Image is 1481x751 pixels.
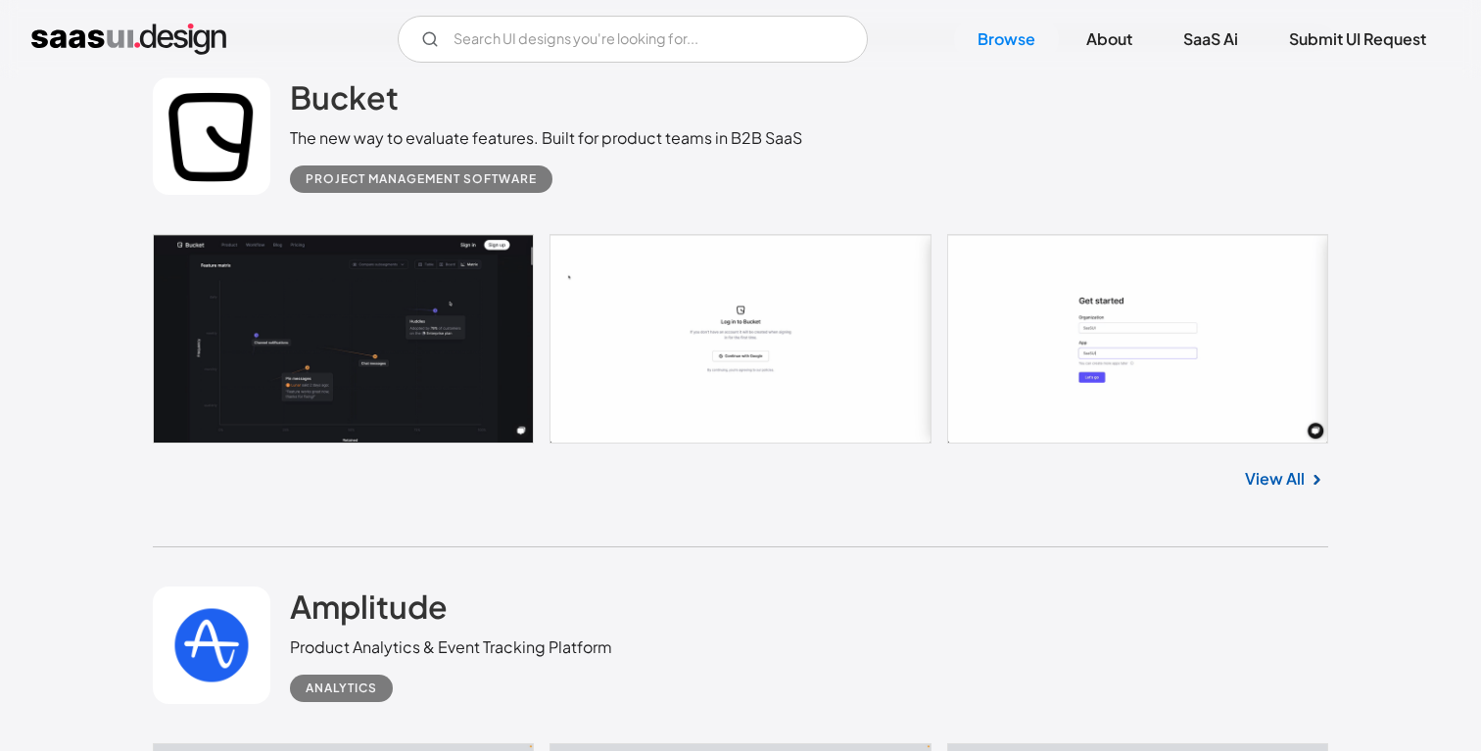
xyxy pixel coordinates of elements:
a: home [31,23,226,55]
a: SaaS Ai [1160,18,1262,61]
input: Search UI designs you're looking for... [398,16,868,63]
a: About [1063,18,1156,61]
a: Bucket [290,77,399,126]
a: View All [1245,467,1305,491]
a: Submit UI Request [1266,18,1450,61]
div: Project Management Software [306,167,537,191]
form: Email Form [398,16,868,63]
a: Browse [954,18,1059,61]
h2: Bucket [290,77,399,117]
h2: Amplitude [290,587,448,626]
div: The new way to evaluate features. Built for product teams in B2B SaaS [290,126,802,150]
a: Amplitude [290,587,448,635]
div: Analytics [306,677,377,700]
div: Product Analytics & Event Tracking Platform [290,635,612,659]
